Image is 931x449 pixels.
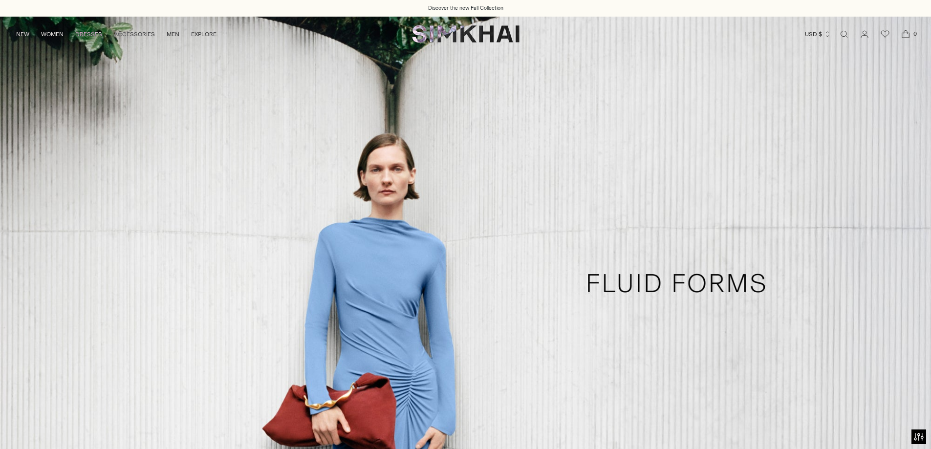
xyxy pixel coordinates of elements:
a: Wishlist [875,24,895,44]
a: ACCESSORIES [114,23,155,45]
a: SIMKHAI [412,24,520,43]
a: DRESSES [75,23,102,45]
a: WOMEN [41,23,64,45]
a: MEN [167,23,179,45]
span: 0 [910,29,919,38]
a: Go to the account page [855,24,874,44]
a: EXPLORE [191,23,217,45]
a: Open search modal [834,24,854,44]
button: USD $ [805,23,831,45]
a: Discover the new Fall Collection [428,4,503,12]
a: NEW [16,23,29,45]
a: Open cart modal [896,24,915,44]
